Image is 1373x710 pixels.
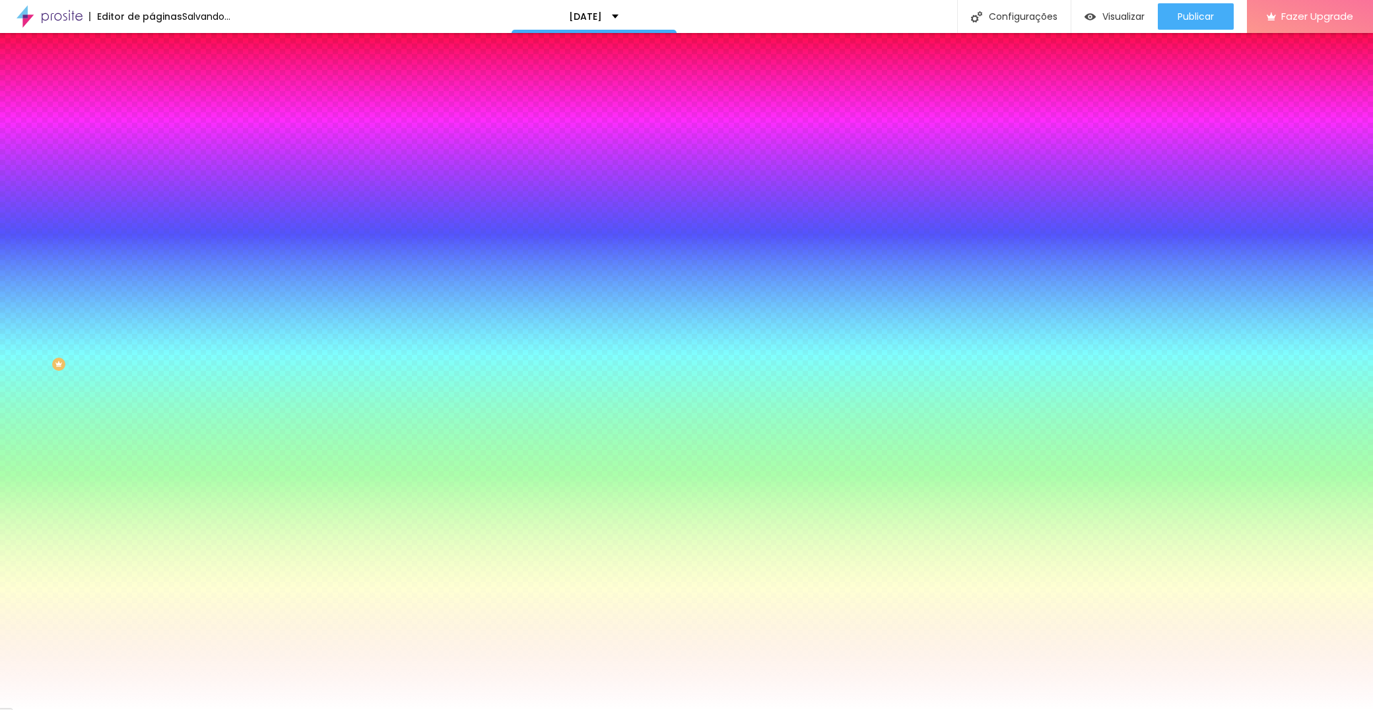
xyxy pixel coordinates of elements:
p: [DATE] [569,12,602,21]
span: Publicar [1178,11,1214,22]
span: Visualizar [1102,11,1145,22]
span: Fazer Upgrade [1281,11,1353,22]
div: Editor de páginas [89,12,182,21]
button: Publicar [1158,3,1234,30]
img: Icone [971,11,982,22]
img: view-1.svg [1085,11,1096,22]
div: Salvando... [182,12,230,21]
button: Visualizar [1071,3,1158,30]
